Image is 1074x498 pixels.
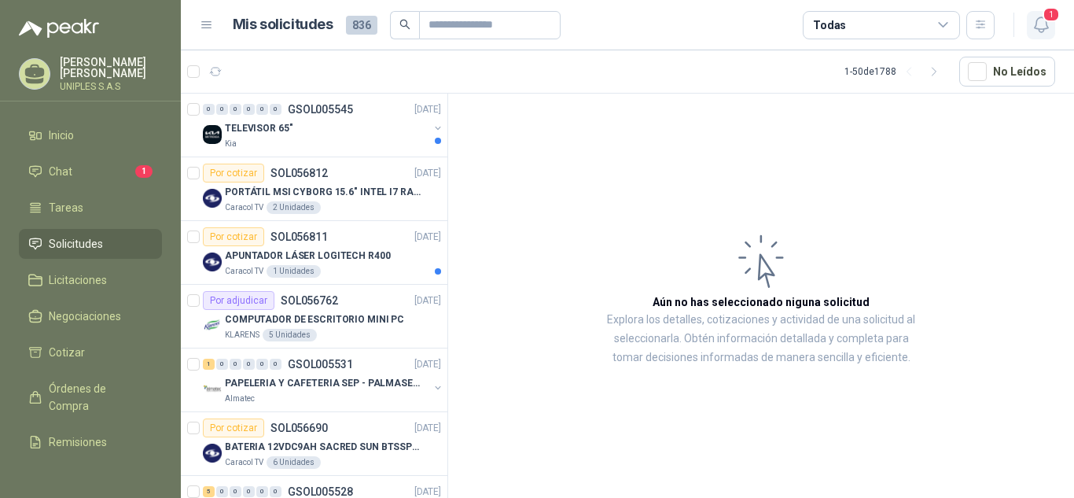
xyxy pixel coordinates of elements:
[267,456,321,469] div: 6 Unidades
[203,380,222,399] img: Company Logo
[203,100,444,150] a: 0 0 0 0 0 0 GSOL005545[DATE] Company LogoTELEVISOR 65"Kia
[203,486,215,497] div: 5
[230,486,241,497] div: 0
[270,422,328,433] p: SOL056690
[49,380,147,415] span: Órdenes de Compra
[49,163,72,180] span: Chat
[414,102,441,117] p: [DATE]
[225,393,255,405] p: Almatec
[181,157,447,221] a: Por cotizarSOL056812[DATE] Company LogoPORTÁTIL MSI CYBORG 15.6" INTEL I7 RAM 32GB - 1 TB / Nvidi...
[203,189,222,208] img: Company Logo
[225,185,421,200] p: PORTÁTIL MSI CYBORG 15.6" INTEL I7 RAM 32GB - 1 TB / Nvidia GeForce RTX 4050
[49,271,107,289] span: Licitaciones
[19,338,162,367] a: Cotizar
[844,59,947,84] div: 1 - 50 de 1788
[270,104,281,115] div: 0
[243,104,255,115] div: 0
[267,265,321,278] div: 1 Unidades
[288,359,353,370] p: GSOL005531
[19,265,162,295] a: Licitaciones
[203,359,215,370] div: 1
[288,104,353,115] p: GSOL005545
[225,440,421,455] p: BATERIA 12VDC9AH SACRED SUN BTSSP12-9HR
[270,231,328,242] p: SOL056811
[49,344,85,361] span: Cotizar
[216,359,228,370] div: 0
[813,17,846,34] div: Todas
[267,201,321,214] div: 2 Unidades
[225,312,404,327] p: COMPUTADOR DE ESCRITORIO MINI PC
[225,376,421,391] p: PAPELERIA Y CAFETERIA SEP - PALMASECA
[49,308,121,325] span: Negociaciones
[263,329,317,341] div: 5 Unidades
[203,227,264,246] div: Por cotizar
[181,221,447,285] a: Por cotizarSOL056811[DATE] Company LogoAPUNTADOR LÁSER LOGITECH R400Caracol TV1 Unidades
[225,121,292,136] p: TELEVISOR 65"
[288,486,353,497] p: GSOL005528
[1027,11,1055,39] button: 1
[414,421,441,436] p: [DATE]
[270,168,328,179] p: SOL056812
[230,359,241,370] div: 0
[19,157,162,186] a: Chat1
[653,293,870,311] h3: Aún no has seleccionado niguna solicitud
[49,127,74,144] span: Inicio
[216,486,228,497] div: 0
[203,253,222,271] img: Company Logo
[203,419,264,437] div: Por cotizar
[225,265,263,278] p: Caracol TV
[230,104,241,115] div: 0
[225,138,237,150] p: Kia
[270,359,281,370] div: 0
[281,295,338,306] p: SOL056762
[60,82,162,91] p: UNIPLES S.A.S
[270,486,281,497] div: 0
[414,166,441,181] p: [DATE]
[216,104,228,115] div: 0
[203,125,222,144] img: Company Logo
[49,235,103,253] span: Solicitudes
[225,456,263,469] p: Caracol TV
[19,427,162,457] a: Remisiones
[1043,7,1060,22] span: 1
[346,16,377,35] span: 836
[203,291,274,310] div: Por adjudicar
[19,229,162,259] a: Solicitudes
[60,57,162,79] p: [PERSON_NAME] [PERSON_NAME]
[414,293,441,308] p: [DATE]
[399,19,410,30] span: search
[19,374,162,421] a: Órdenes de Compra
[203,104,215,115] div: 0
[181,412,447,476] a: Por cotizarSOL056690[DATE] Company LogoBATERIA 12VDC9AH SACRED SUN BTSSP12-9HRCaracol TV6 Unidades
[181,285,447,349] a: Por adjudicarSOL056762[DATE] Company LogoCOMPUTADOR DE ESCRITORIO MINI PCKLARENS5 Unidades
[243,486,255,497] div: 0
[49,433,107,451] span: Remisiones
[203,355,444,405] a: 1 0 0 0 0 0 GSOL005531[DATE] Company LogoPAPELERIA Y CAFETERIA SEP - PALMASECAAlmatec
[605,311,917,367] p: Explora los detalles, cotizaciones y actividad de una solicitud al seleccionarla. Obtén informaci...
[256,104,268,115] div: 0
[256,359,268,370] div: 0
[135,165,153,178] span: 1
[19,301,162,331] a: Negociaciones
[414,357,441,372] p: [DATE]
[19,120,162,150] a: Inicio
[414,230,441,245] p: [DATE]
[203,444,222,463] img: Company Logo
[19,193,162,223] a: Tareas
[19,19,99,38] img: Logo peakr
[203,316,222,335] img: Company Logo
[233,13,333,36] h1: Mis solicitudes
[225,329,259,341] p: KLARENS
[203,164,264,183] div: Por cotizar
[225,201,263,214] p: Caracol TV
[225,249,391,264] p: APUNTADOR LÁSER LOGITECH R400
[49,199,83,216] span: Tareas
[959,57,1055,87] button: No Leídos
[256,486,268,497] div: 0
[243,359,255,370] div: 0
